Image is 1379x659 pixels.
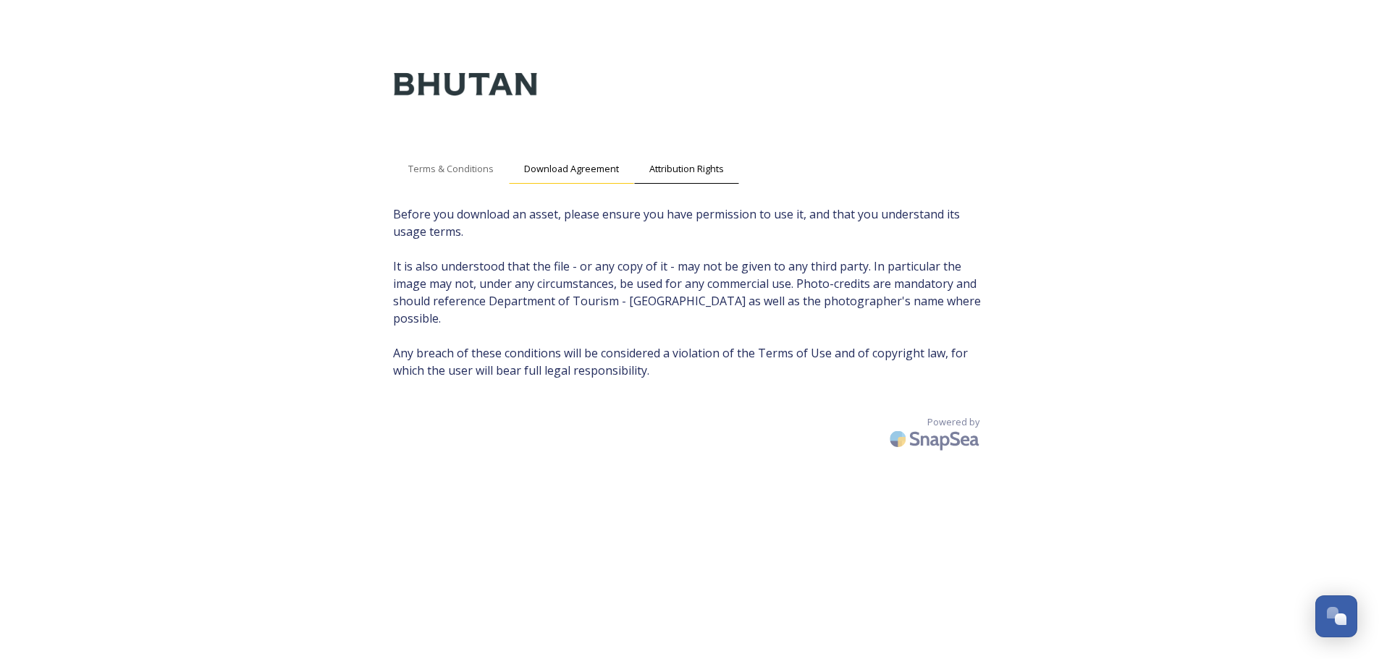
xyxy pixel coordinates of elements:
span: Attribution Rights [649,162,724,176]
span: Before you download an asset, please ensure you have permission to use it, and that you understan... [393,205,987,379]
span: Powered by [927,415,979,429]
button: Open Chat [1315,595,1357,637]
img: SnapSea Logo [885,422,987,456]
span: Download Agreement [524,162,619,176]
span: Terms & Conditions [408,162,494,176]
img: Kingdom-of-Bhutan-Logo.png [393,43,538,125]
